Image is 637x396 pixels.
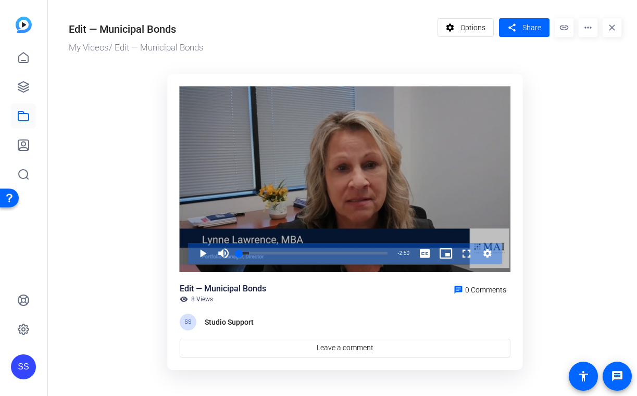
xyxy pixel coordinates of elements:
[180,283,266,295] div: Edit — Municipal Bonds
[444,18,457,37] mat-icon: settings
[415,243,435,264] button: Captions
[611,370,623,382] mat-icon: message
[438,18,494,37] button: Options
[555,18,573,37] mat-icon: link
[191,295,213,303] span: 8 Views
[180,86,510,272] div: Video Player
[69,21,176,37] div: Edit — Municipal Bonds
[449,283,510,295] a: 0 Comments
[69,42,109,53] a: My Videos
[16,17,32,33] img: blue-gradient.svg
[456,243,477,264] button: Fullscreen
[69,41,432,55] div: / Edit — Municipal Bonds
[397,250,399,256] span: -
[180,314,196,330] div: SS
[603,18,621,37] mat-icon: close
[454,285,463,295] mat-icon: chat
[435,243,456,264] button: Picture-in-Picture
[11,354,36,379] div: SS
[213,243,234,264] button: Mute
[577,370,590,382] mat-icon: accessibility
[399,250,409,256] span: 2:50
[505,21,518,35] mat-icon: share
[239,252,388,254] div: Progress Bar
[192,243,213,264] button: Play
[465,286,506,294] span: 0 Comments
[180,339,510,357] a: Leave a comment
[460,18,485,37] span: Options
[317,342,373,353] span: Leave a comment
[579,18,597,37] mat-icon: more_horiz
[205,316,257,328] div: Studio Support
[180,295,188,303] mat-icon: visibility
[522,22,541,33] span: Share
[499,18,549,37] button: Share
